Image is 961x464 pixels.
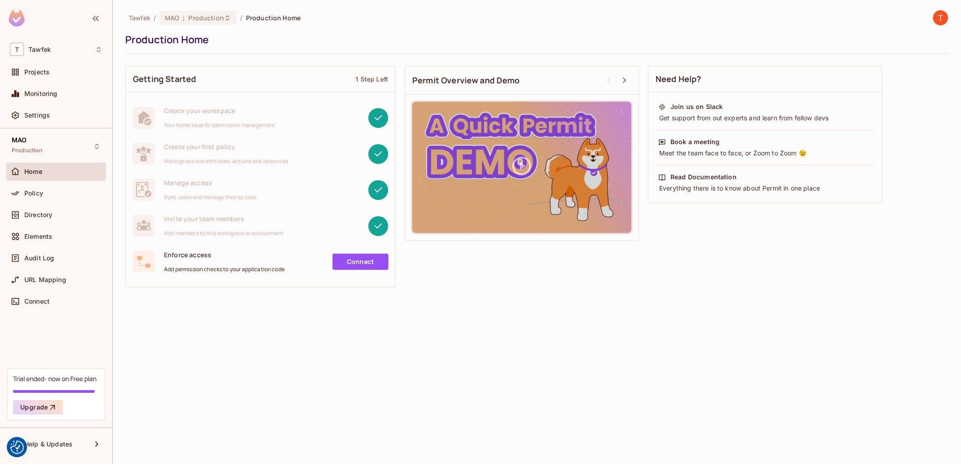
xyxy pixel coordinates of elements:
span: Create your first policy [164,142,288,151]
button: Consent Preferences [10,441,24,454]
span: Getting Started [133,73,196,85]
div: 1 Step Left [355,75,388,83]
div: Production Home [125,33,944,46]
img: Tawfek Daghistani [933,10,948,25]
span: Directory [24,211,52,218]
li: / [154,14,156,22]
span: Manage access with roles, actions and resources [164,158,288,165]
div: Book a meeting [670,137,720,146]
span: Need Help? [656,73,701,85]
span: Your home base for permission management [164,122,275,129]
a: Connect [332,254,388,270]
li: / [240,14,242,22]
div: Read Documentation [670,173,737,182]
span: Production [188,14,223,22]
span: Policy [24,190,43,197]
span: Settings [24,112,50,119]
span: T [10,43,24,56]
span: Production [12,147,43,154]
button: Upgrade [13,400,63,414]
span: Elements [24,233,52,240]
div: Join us on Slack [670,102,723,111]
div: Trial ended- now on Free plan [13,374,96,383]
img: SReyMgAAAABJRU5ErkJggg== [9,10,25,27]
span: Production Home [246,14,301,22]
span: Monitoring [24,90,58,97]
span: the active workspace [129,14,150,22]
span: URL Mapping [24,276,66,283]
span: Create your workspace [164,106,275,115]
span: Help & Updates [24,441,73,448]
img: Revisit consent button [10,441,24,454]
span: Permit Overview and Demo [412,75,520,86]
span: Manage access [164,178,256,187]
div: Get support from out experts and learn from fellow devs [658,114,872,123]
div: Meet the team face to face, or Zoom to Zoom 😉 [658,149,872,158]
div: Everything there is to know about Permit in one place [658,184,872,193]
span: Sync users and manage their access [164,194,256,201]
span: Add members to this workspace or environment [164,230,284,237]
span: Projects [24,68,50,76]
span: Audit Log [24,255,54,262]
span: Add permission checks to your application code [164,266,285,273]
span: MAO [165,14,179,22]
span: Home [24,168,43,175]
span: MAO [12,136,27,144]
span: Enforce access [164,250,285,259]
span: Invite your team members [164,214,284,223]
span: Connect [24,298,50,305]
span: : [182,14,185,22]
span: Workspace: Tawfek [28,46,51,53]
